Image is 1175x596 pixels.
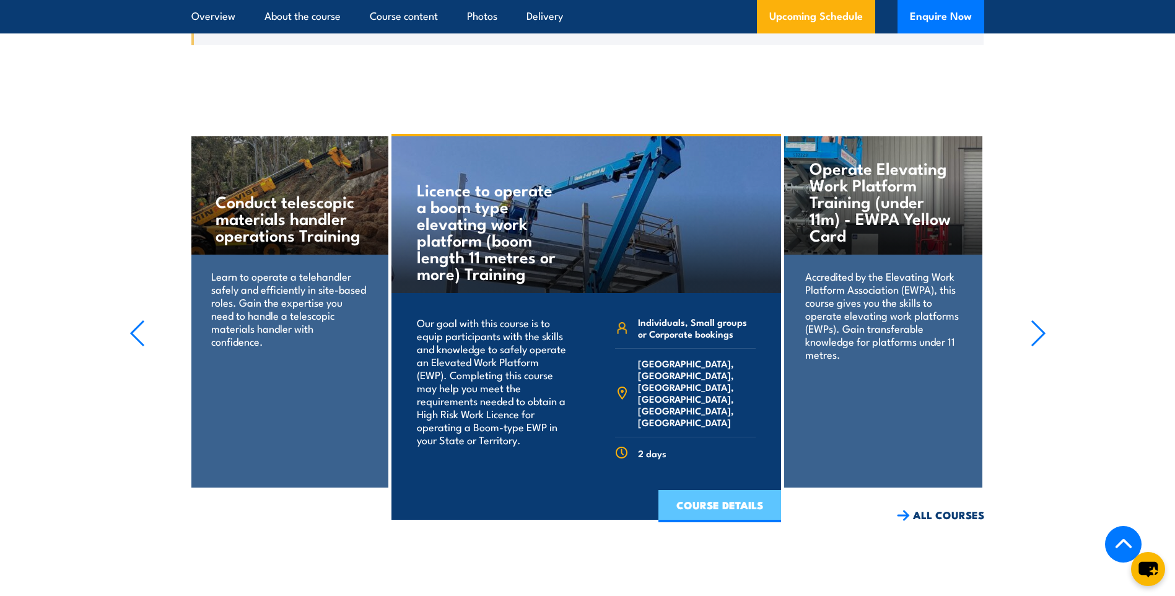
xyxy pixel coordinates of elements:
a: COURSE DETAILS [658,490,781,522]
span: Individuals, Small groups or Corporate bookings [638,316,756,340]
span: [GEOGRAPHIC_DATA], [GEOGRAPHIC_DATA], [GEOGRAPHIC_DATA], [GEOGRAPHIC_DATA], [GEOGRAPHIC_DATA], [G... [638,357,756,428]
p: Our goal with this course is to equip participants with the skills and knowledge to safely operat... [417,316,570,446]
a: ALL COURSES [897,508,984,522]
button: chat-button [1131,552,1165,586]
h4: Operate Elevating Work Platform Training (under 11m) - EWPA Yellow Card [810,159,956,243]
p: Learn to operate a telehandler safely and efficiently in site-based roles. Gain the expertise you... [211,270,367,348]
p: Accredited by the Elevating Work Platform Association (EWPA), this course gives you the skills to... [805,270,961,361]
h4: Licence to operate a boom type elevating work platform (boom length 11 metres or more) Training [417,181,562,281]
h4: Conduct telescopic materials handler operations Training [216,193,362,243]
span: 2 days [638,447,666,459]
